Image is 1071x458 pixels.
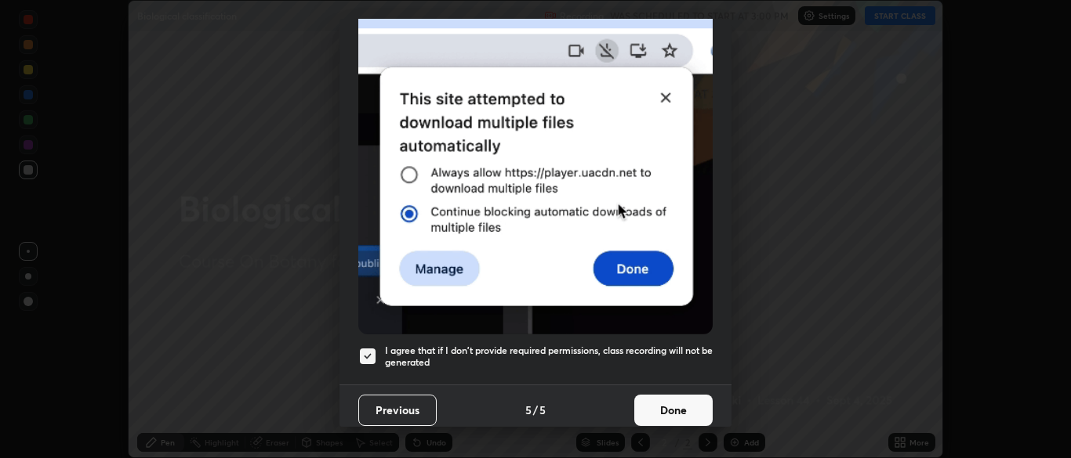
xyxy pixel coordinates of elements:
button: Done [634,395,713,426]
h4: 5 [525,402,532,418]
h5: I agree that if I don't provide required permissions, class recording will not be generated [385,344,713,369]
h4: 5 [539,402,546,418]
button: Previous [358,395,437,426]
h4: / [533,402,538,418]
